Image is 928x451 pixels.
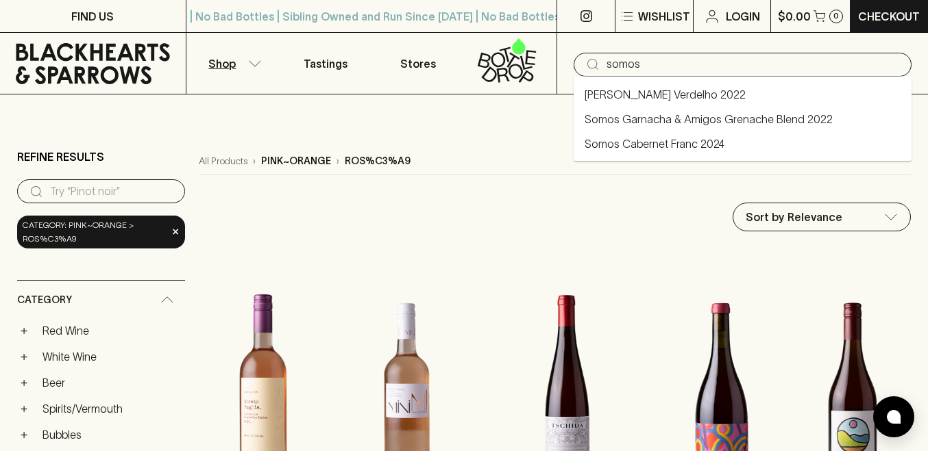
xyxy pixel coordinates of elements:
[778,8,811,25] p: $0.00
[17,402,31,415] button: +
[585,111,833,127] a: Somos Garnacha & Amigos Grenache Blend 2022
[50,181,174,203] input: Try “Pinot noir”
[585,136,724,152] a: Somos Cabernet Franc 2024
[17,292,72,309] span: Category
[585,86,746,103] a: [PERSON_NAME] Verdelho 2022
[279,33,371,94] a: Tastings
[638,8,690,25] p: Wishlist
[17,149,104,165] p: Refine Results
[17,376,31,389] button: +
[607,53,901,75] input: Try "Pinot noir"
[733,203,910,231] div: Sort by Relevance
[186,33,279,94] button: Shop
[858,8,920,25] p: Checkout
[746,209,842,225] p: Sort by Relevance
[36,397,185,420] a: Spirits/Vermouth
[371,33,464,94] a: Stores
[171,224,180,239] span: ×
[261,154,331,168] p: pink~orange
[199,154,247,168] a: All Products
[337,154,339,168] p: ›
[208,55,236,72] p: Shop
[833,12,839,20] p: 0
[71,8,114,25] p: FIND US
[887,410,901,424] img: bubble-icon
[17,324,31,337] button: +
[36,423,185,446] a: Bubbles
[345,154,411,168] p: ros%c3%a9
[36,371,185,394] a: Beer
[253,154,256,168] p: ›
[36,345,185,368] a: White Wine
[726,8,760,25] p: Login
[304,55,347,72] p: Tastings
[23,218,167,246] span: Category: pink~orange > ros%c3%a9
[17,350,31,363] button: +
[36,319,185,342] a: Red Wine
[17,281,185,320] div: Category
[17,428,31,441] button: +
[400,55,436,72] p: Stores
